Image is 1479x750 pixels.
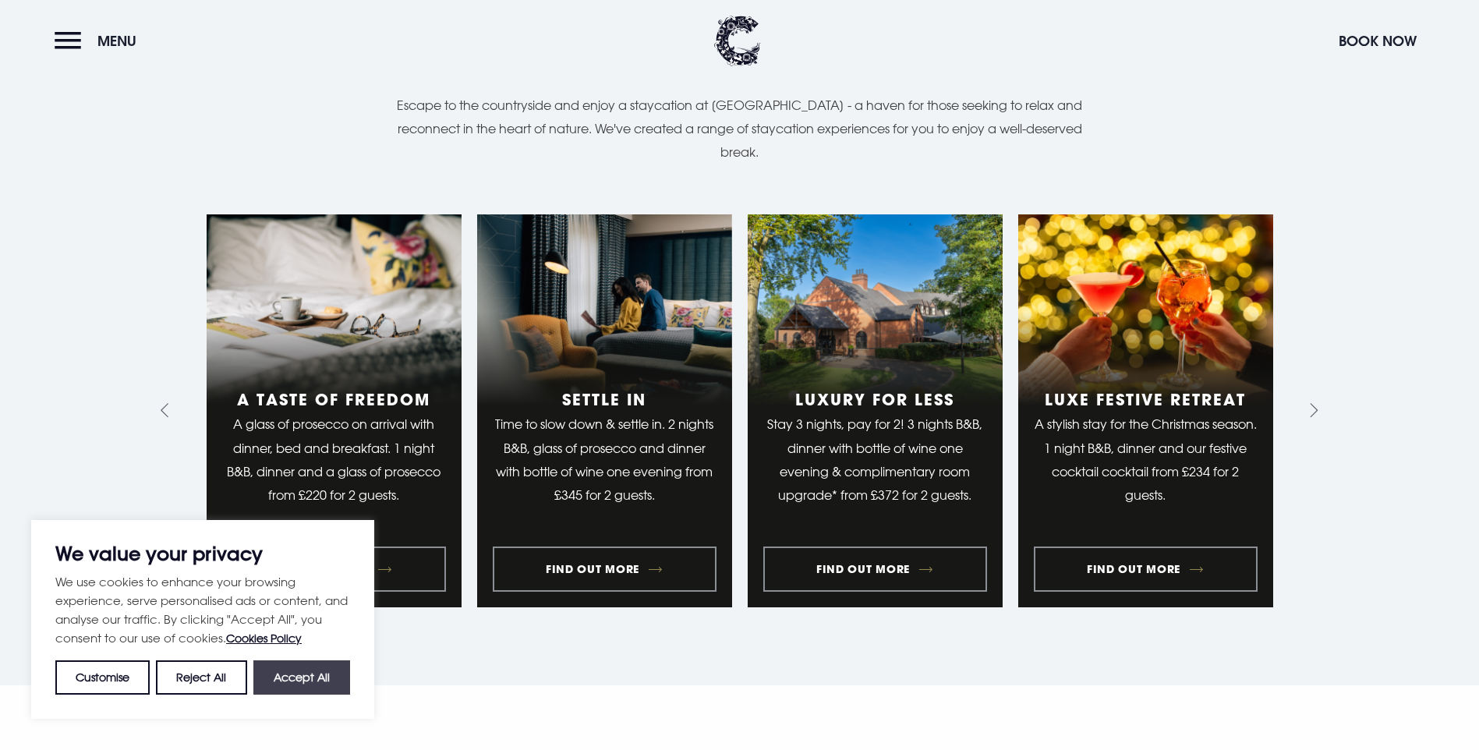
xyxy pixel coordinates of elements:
button: Accept All [253,660,350,695]
img: Clandeboye Lodge [714,16,761,66]
button: Menu [55,24,144,58]
button: Next slide [1300,399,1323,423]
p: We use cookies to enhance your browsing experience, serve personalised ads or content, and analys... [55,572,350,648]
a: Cookies Policy [226,631,302,645]
li: 2 of 10 [477,214,732,608]
button: Customise [55,660,150,695]
p: Escape to the countryside and enjoy a staycation at [GEOGRAPHIC_DATA] - a haven for those seeking... [381,94,1099,165]
p: We value your privacy [55,544,350,563]
button: Book Now [1331,24,1424,58]
li: 1 of 10 [207,214,462,608]
button: Reject All [156,660,246,695]
li: 4 of 10 [1018,214,1273,608]
li: 3 of 10 [748,214,1003,608]
button: Go to last slide [157,399,180,423]
span: Menu [97,32,136,50]
div: We value your privacy [31,520,374,719]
